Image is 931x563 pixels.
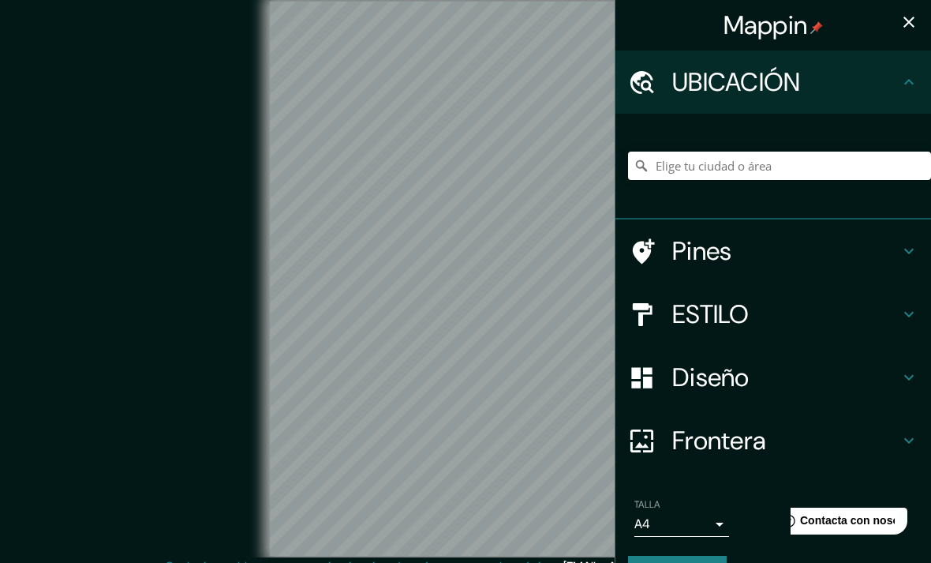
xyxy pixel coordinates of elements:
[615,409,931,472] div: Frontera
[672,235,899,267] h4: Pines
[615,220,931,283] div: Pines
[672,362,899,393] h4: Diseño
[791,501,914,546] iframe: Lanzador de widgets de ayuda
[634,512,729,537] div: A4
[628,152,931,180] input: Elige tu ciudad o área
[672,425,899,456] h4: Frontera
[810,21,823,34] img: pin-icon.png
[615,51,931,114] div: UBICACIÓN
[615,283,931,346] div: ESTILO
[672,66,899,98] h4: UBICACIÓN
[270,2,661,556] canvas: MAPA
[672,298,899,330] h4: ESTILO
[723,9,824,41] h4: Mappin
[615,346,931,409] div: Diseño
[634,498,660,512] label: TALLA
